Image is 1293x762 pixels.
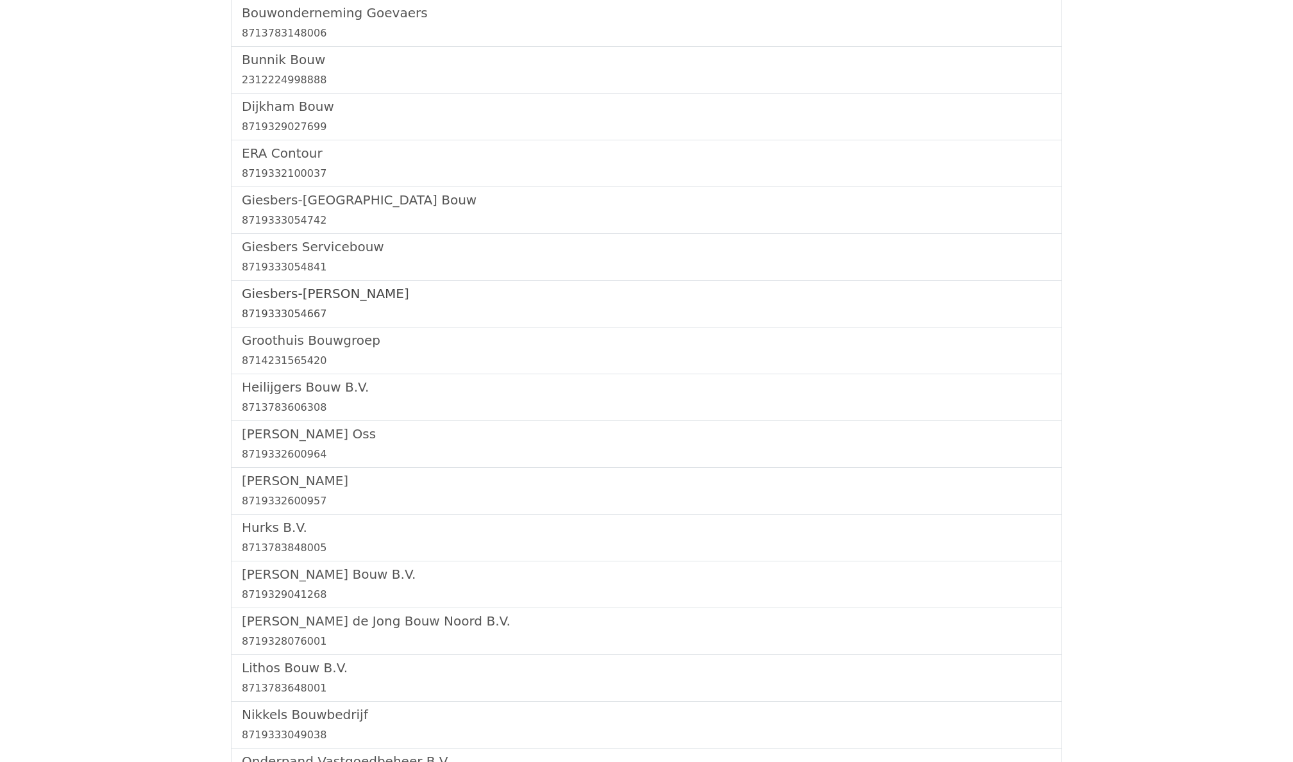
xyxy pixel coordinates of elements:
a: [PERSON_NAME] Oss8719332600964 [242,426,1051,462]
div: 8719328076001 [242,634,1051,649]
h5: [PERSON_NAME] [242,473,1051,488]
a: Hurks B.V.8713783848005 [242,520,1051,556]
div: 8719332600964 [242,447,1051,462]
div: 8713783848005 [242,540,1051,556]
div: 8713783648001 [242,681,1051,696]
div: 8719329041268 [242,587,1051,602]
h5: Dijkham Bouw [242,99,1051,114]
div: 2312224998888 [242,72,1051,88]
h5: Giesbers Servicebouw [242,239,1051,254]
h5: Bouwonderneming Goevaers [242,5,1051,21]
h5: [PERSON_NAME] Oss [242,426,1051,442]
h5: Nikkels Bouwbedrijf [242,707,1051,722]
a: Heilijgers Bouw B.V.8713783606308 [242,379,1051,415]
div: 8713783606308 [242,400,1051,415]
h5: Hurks B.V. [242,520,1051,535]
a: Giesbers-[PERSON_NAME]8719333054667 [242,286,1051,322]
div: 8713783148006 [242,26,1051,41]
a: [PERSON_NAME] Bouw B.V.8719329041268 [242,567,1051,602]
h5: Giesbers-[GEOGRAPHIC_DATA] Bouw [242,192,1051,208]
div: 8719333054841 [242,260,1051,275]
div: 8719329027699 [242,119,1051,135]
h5: [PERSON_NAME] de Jong Bouw Noord B.V. [242,613,1051,629]
div: 8719332600957 [242,493,1051,509]
a: Dijkham Bouw8719329027699 [242,99,1051,135]
h5: Bunnik Bouw [242,52,1051,67]
a: Giesbers-[GEOGRAPHIC_DATA] Bouw8719333054742 [242,192,1051,228]
a: Bouwonderneming Goevaers8713783148006 [242,5,1051,41]
a: Giesbers Servicebouw8719333054841 [242,239,1051,275]
div: 8719332100037 [242,166,1051,181]
h5: Lithos Bouw B.V. [242,660,1051,675]
h5: Heilijgers Bouw B.V. [242,379,1051,395]
a: [PERSON_NAME]8719332600957 [242,473,1051,509]
div: 8719333049038 [242,727,1051,743]
h5: Giesbers-[PERSON_NAME] [242,286,1051,301]
div: 8719333054742 [242,213,1051,228]
a: Bunnik Bouw2312224998888 [242,52,1051,88]
a: [PERSON_NAME] de Jong Bouw Noord B.V.8719328076001 [242,613,1051,649]
a: Lithos Bouw B.V.8713783648001 [242,660,1051,696]
a: Nikkels Bouwbedrijf8719333049038 [242,707,1051,743]
a: ERA Contour8719332100037 [242,145,1051,181]
div: 8719333054667 [242,306,1051,322]
h5: Groothuis Bouwgroep [242,333,1051,348]
h5: ERA Contour [242,145,1051,161]
div: 8714231565420 [242,353,1051,369]
h5: [PERSON_NAME] Bouw B.V. [242,567,1051,582]
a: Groothuis Bouwgroep8714231565420 [242,333,1051,369]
